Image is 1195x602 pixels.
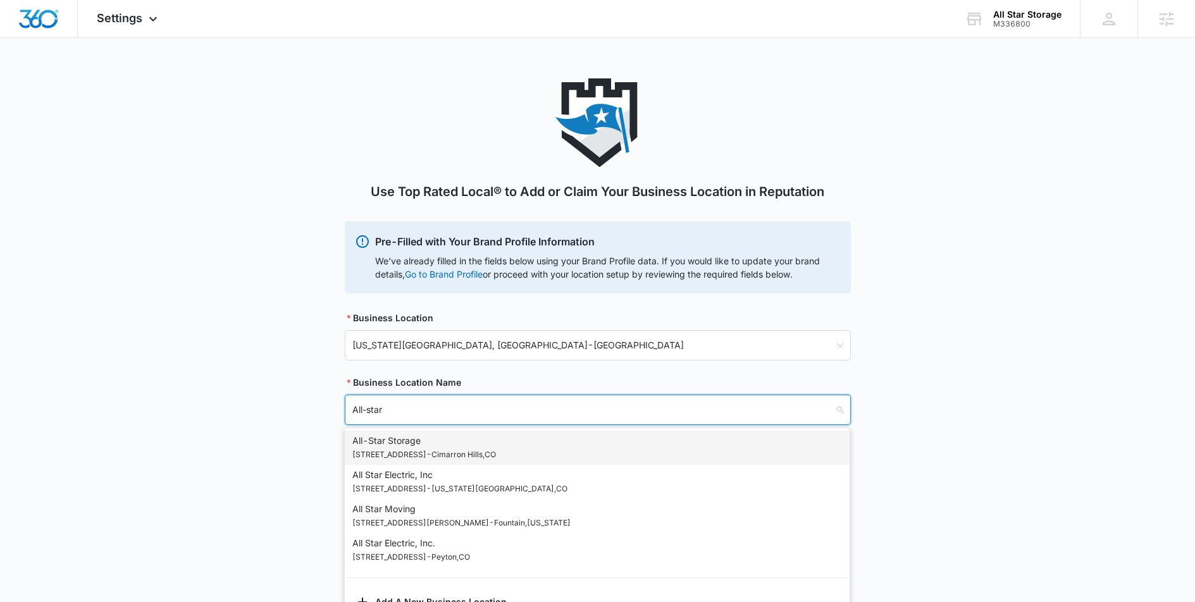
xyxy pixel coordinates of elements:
span: Settings [97,11,142,25]
div: Domain Overview [48,75,113,83]
h1: Use Top Rated Local® to Add or Claim Your Business Location in Reputation [371,182,824,201]
img: tab_domain_overview_orange.svg [34,73,44,83]
p: [STREET_ADDRESS] - Peyton , CO [352,550,470,564]
img: website_grey.svg [20,33,30,43]
p: [STREET_ADDRESS] - Cimarron Hills , CO [352,448,496,462]
img: logo_orange.svg [20,20,30,30]
div: We’ve already filled in the fields below using your Brand Profile data. If you would like to upda... [375,254,841,281]
span: [US_STATE][GEOGRAPHIC_DATA], [GEOGRAPHIC_DATA] - [GEOGRAPHIC_DATA] [352,335,843,356]
img: tab_keywords_by_traffic_grey.svg [126,73,136,83]
div: All Star Electric, Inc. [352,536,470,564]
div: v 4.0.25 [35,20,62,30]
p: [STREET_ADDRESS] - [US_STATE][GEOGRAPHIC_DATA] , CO [352,482,567,496]
div: account id [993,20,1062,28]
div: All Star Electric, Inc [352,468,567,496]
p: Pre-Filled with Your Brand Profile Information [375,234,841,249]
label: Business Location [347,311,433,325]
div: account name [993,9,1062,20]
div: All Star Moving [352,502,571,530]
p: [STREET_ADDRESS][PERSON_NAME] - Fountain , [US_STATE] [352,516,571,530]
div: Domain: [DOMAIN_NAME] [33,33,139,43]
label: Business Location Name [347,376,461,390]
div: All-Star Storage [352,434,496,462]
img: Top Rated Local® [554,78,642,167]
div: Keywords by Traffic [140,75,213,83]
